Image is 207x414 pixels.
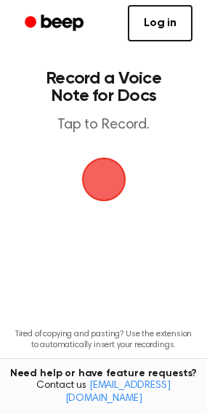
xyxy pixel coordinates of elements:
h1: Record a Voice Note for Docs [26,70,181,105]
a: Log in [128,5,192,41]
p: Tired of copying and pasting? Use the extension to automatically insert your recordings. [12,329,195,351]
p: Tap to Record. [26,116,181,134]
a: Beep [15,9,97,38]
span: Contact us [9,380,198,405]
img: Beep Logo [82,158,126,201]
a: [EMAIL_ADDRESS][DOMAIN_NAME] [65,381,171,404]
